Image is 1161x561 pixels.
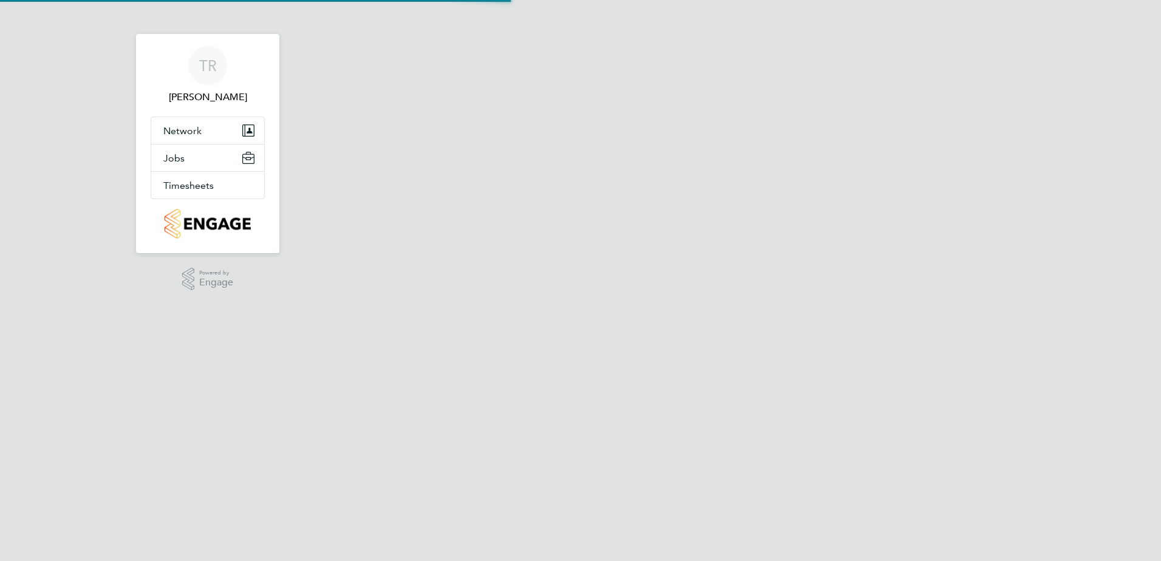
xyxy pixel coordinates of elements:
[151,46,265,104] a: TR[PERSON_NAME]
[199,268,233,278] span: Powered by
[151,90,265,104] span: Tom Riley
[199,277,233,288] span: Engage
[151,144,264,171] button: Jobs
[163,152,185,164] span: Jobs
[163,125,202,137] span: Network
[199,58,217,73] span: TR
[163,180,214,191] span: Timesheets
[165,209,250,239] img: countryside-properties-logo-retina.png
[182,268,234,291] a: Powered byEngage
[151,172,264,199] button: Timesheets
[136,34,279,253] nav: Main navigation
[151,209,265,239] a: Go to home page
[151,117,264,144] button: Network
